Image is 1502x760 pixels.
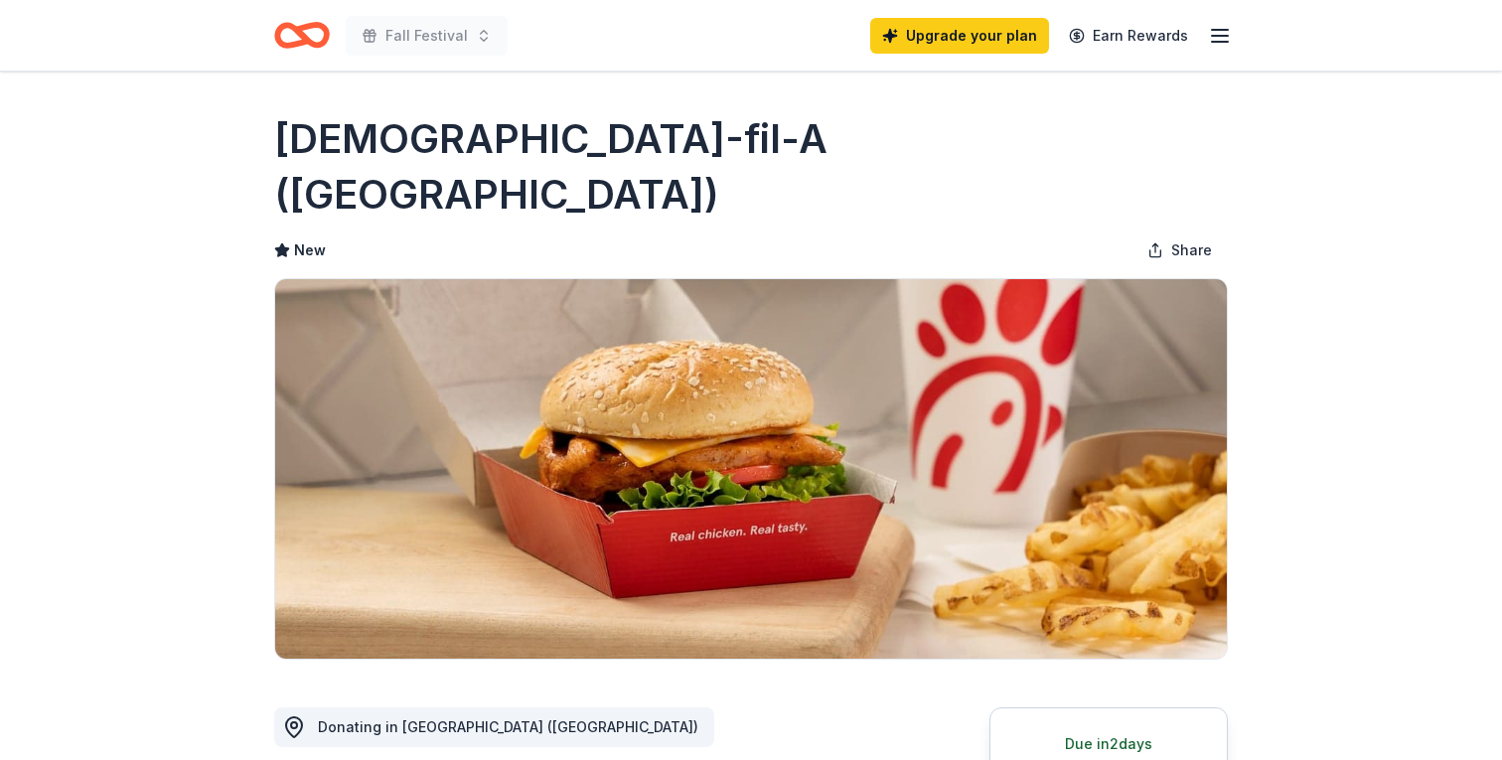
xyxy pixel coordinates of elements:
span: New [294,238,326,262]
img: Image for Chick-fil-A (Tucson) [275,279,1227,659]
span: Fall Festival [385,24,468,48]
a: Earn Rewards [1057,18,1200,54]
span: Donating in [GEOGRAPHIC_DATA] ([GEOGRAPHIC_DATA]) [318,718,698,735]
span: Share [1171,238,1212,262]
a: Upgrade your plan [870,18,1049,54]
h1: [DEMOGRAPHIC_DATA]-fil-A ([GEOGRAPHIC_DATA]) [274,111,1228,223]
button: Share [1131,230,1228,270]
a: Home [274,12,330,59]
div: Due in 2 days [1014,732,1203,756]
button: Fall Festival [346,16,508,56]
